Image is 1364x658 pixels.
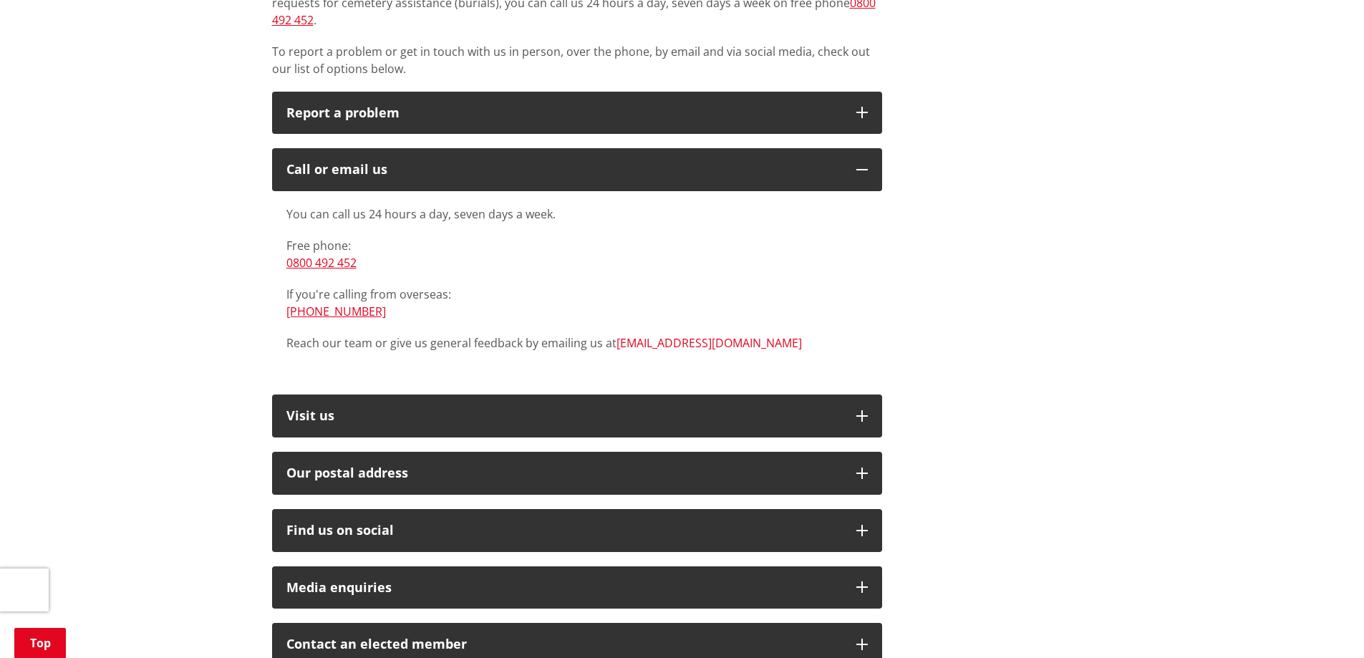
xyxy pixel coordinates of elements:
p: If you're calling from overseas: [286,286,868,320]
button: Find us on social [272,509,882,552]
button: Call or email us [272,148,882,191]
div: Call or email us [286,163,842,177]
div: Media enquiries [286,581,842,595]
p: Visit us [286,409,842,423]
button: Our postal address [272,452,882,495]
p: Reach our team or give us general feedback by emailing us at [286,334,868,352]
p: To report a problem or get in touch with us in person, over the phone, by email and via social me... [272,43,882,77]
p: Free phone: [286,237,868,271]
button: Report a problem [272,92,882,135]
h2: Our postal address [286,466,842,480]
button: Visit us [272,395,882,437]
iframe: Messenger Launcher [1298,598,1350,649]
a: 0800 492 452 [286,255,357,271]
p: Report a problem [286,106,842,120]
a: [PHONE_NUMBER] [286,304,386,319]
p: Contact an elected member [286,637,842,652]
div: Find us on social [286,523,842,538]
p: You can call us 24 hours a day, seven days a week. [286,205,868,223]
a: [EMAIL_ADDRESS][DOMAIN_NAME] [616,335,802,351]
button: Media enquiries [272,566,882,609]
a: Top [14,628,66,658]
